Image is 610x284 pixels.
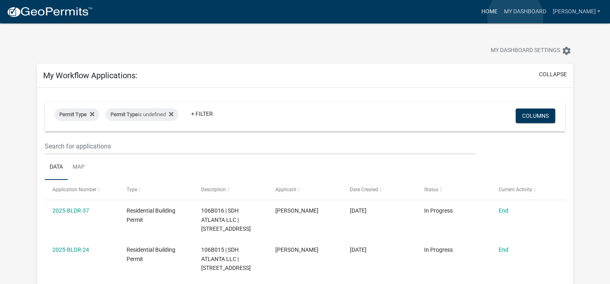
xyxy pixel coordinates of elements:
[194,180,268,199] datatable-header-cell: Description
[539,70,567,79] button: collapse
[201,207,251,232] span: 106B016 | SDH ATLANTA LLC | 104 TIMBER WAY CT
[52,187,96,192] span: Application Number
[424,207,453,214] span: In Progress
[185,106,219,121] a: + Filter
[201,187,226,192] span: Description
[45,155,68,180] a: Data
[516,109,555,123] button: Columns
[268,180,342,199] datatable-header-cell: Applicant
[45,138,477,155] input: Search for applications
[498,207,508,214] a: End
[416,180,491,199] datatable-header-cell: Status
[350,187,378,192] span: Date Created
[350,207,366,214] span: 02/07/2025
[275,187,296,192] span: Applicant
[52,207,89,214] a: 2025-BLDR-37
[549,4,604,19] a: [PERSON_NAME]
[119,180,193,199] datatable-header-cell: Type
[498,246,508,253] a: End
[342,180,416,199] datatable-header-cell: Date Created
[484,43,578,58] button: My Dashboard Settingssettings
[275,207,319,214] span: Justin
[498,187,532,192] span: Current Activity
[43,71,137,80] h5: My Workflow Applications:
[106,108,178,121] div: is undefined
[127,207,175,223] span: Residential Building Permit
[275,246,319,253] span: Justin
[424,187,438,192] span: Status
[59,111,87,117] span: Permit Type
[52,246,89,253] a: 2025-BLDR-24
[350,246,366,253] span: 01/17/2025
[491,46,560,56] span: My Dashboard Settings
[68,155,90,180] a: Map
[424,246,453,253] span: In Progress
[110,111,138,117] span: Permit Type
[478,4,500,19] a: Home
[45,180,119,199] datatable-header-cell: Application Number
[562,46,571,56] i: settings
[127,246,175,262] span: Residential Building Permit
[127,187,137,192] span: Type
[500,4,549,19] a: My Dashboard
[201,246,251,271] span: 106B015 | SDH ATLANTA LLC | 106 TIMBER WAY CT
[491,180,565,199] datatable-header-cell: Current Activity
